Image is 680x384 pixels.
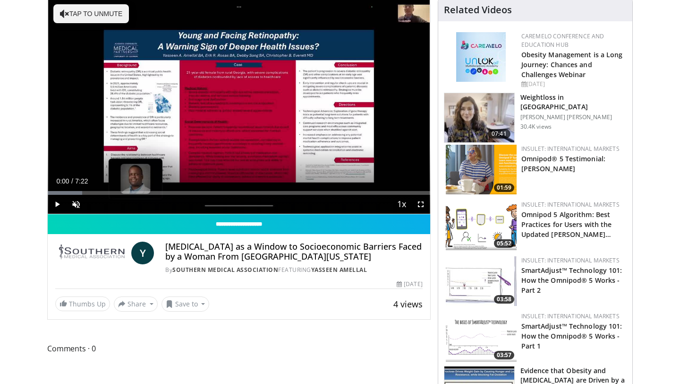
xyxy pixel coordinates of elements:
[165,266,422,274] div: By FEATURING
[521,201,620,209] a: Insulet: International Markets
[488,129,510,139] span: 07:41
[446,256,517,306] a: 03:58
[521,210,612,239] a: Omnipod 5 Algorithm: Best Practices for Users with the Updated [PERSON_NAME]…
[55,297,110,311] a: Thumbs Up
[494,239,514,248] span: 05:52
[114,297,158,312] button: Share
[397,280,422,288] div: [DATE]
[520,123,552,131] p: 30.4K views
[311,266,367,274] a: Yasseen Amellal
[56,177,69,185] span: 0:00
[494,351,514,359] span: 03:57
[446,312,517,362] a: 03:57
[444,93,627,143] a: 07:41 Weightloss in [GEOGRAPHIC_DATA] [PERSON_NAME] [PERSON_NAME] 30.4K views
[446,201,517,250] a: 05:52
[520,113,627,121] p: [PERSON_NAME] [PERSON_NAME]
[411,195,430,214] button: Fullscreen
[521,145,620,153] a: Insulet: International Markets
[494,183,514,192] span: 01:59
[392,195,411,214] button: Playback Rate
[521,80,625,88] div: [DATE]
[456,32,506,82] img: 45df64a9-a6de-482c-8a90-ada250f7980c.png.150x105_q85_autocrop_double_scale_upscale_version-0.2.jpg
[521,50,623,79] a: Obesity Management is a Long Journey: Chances and Challenges Webinar
[494,295,514,304] span: 03:58
[520,93,627,112] h3: Weightloss in [GEOGRAPHIC_DATA]
[131,242,154,264] a: Y
[444,4,512,16] h4: Related Videos
[161,297,210,312] button: Save to
[444,93,514,142] img: 9983fed1-7565-45be-8934-aef1103ce6e2.150x105_q85_crop-smart_upscale.jpg
[71,177,73,185] span: /
[55,242,127,264] img: Southern Medical Association
[75,177,88,185] span: 7:22
[521,312,620,320] a: Insulet: International Markets
[521,256,620,264] a: Insulet: International Markets
[446,145,517,194] img: 6d50c0dd-ba08-46d7-8ee2-cf2a961867be.png.150x105_q85_crop-smart_upscale.png
[67,195,85,214] button: Unmute
[521,32,604,49] a: CaReMeLO Conference and Education Hub
[446,201,517,250] img: 28928f16-10b7-4d97-890d-06b5c2964f7d.png.150x105_q85_crop-smart_upscale.png
[47,342,431,355] span: Comments 0
[521,322,622,350] a: SmartAdjust™ Technology 101: How the Omnipod® 5 Works - Part 1
[48,191,430,195] div: Progress Bar
[446,312,517,362] img: fec84dd2-dce1-41a3-89dc-ac66b83d5431.png.150x105_q85_crop-smart_upscale.png
[393,298,423,310] span: 4 views
[172,266,278,274] a: Southern Medical Association
[521,154,605,173] a: Omnipod® 5 Testimonial: [PERSON_NAME]
[521,266,622,295] a: SmartAdjust™ Technology 101: How the Omnipod® 5 Works - Part 2
[446,145,517,194] a: 01:59
[48,195,67,214] button: Play
[446,256,517,306] img: faa546c3-dae0-4fdc-828d-2598c80de5b5.150x105_q85_crop-smart_upscale.jpg
[53,4,129,23] button: Tap to unmute
[165,242,422,262] h4: [MEDICAL_DATA] as a Window to Socioeconomic Barriers Faced by a Woman From [GEOGRAPHIC_DATA][US_S...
